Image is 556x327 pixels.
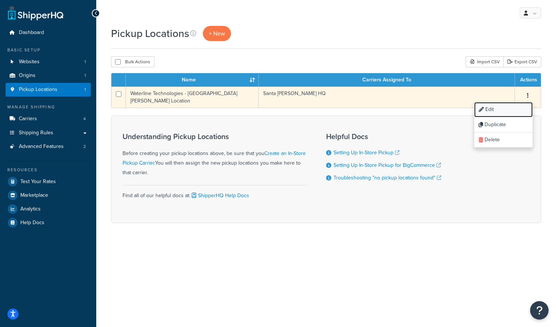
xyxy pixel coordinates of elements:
div: Find all of our helpful docs at: [123,185,308,200]
button: Open Resource Center [530,301,549,320]
li: Pickup Locations [6,83,91,97]
a: Troubleshooting "no pickup locations found" [334,174,441,182]
li: Advanced Features [6,140,91,154]
span: Websites [19,59,40,65]
a: Advanced Features 2 [6,140,91,154]
a: Setting Up In-Store Pickup [334,149,399,156]
li: Websites [6,55,91,69]
a: ShipperHQ Help Docs [190,192,249,199]
span: Pickup Locations [19,87,57,93]
a: + New [203,26,231,41]
td: Waterline Technologies - [GEOGRAPHIC_DATA][PERSON_NAME] Location [126,87,259,108]
span: Marketplace [20,192,48,199]
span: Test Your Rates [20,179,56,185]
th: Carriers Assigned To [259,73,515,87]
a: Origins 1 [6,69,91,82]
li: Carriers [6,112,91,126]
a: Test Your Rates [6,175,91,188]
th: Actions [515,73,541,87]
span: Shipping Rules [19,130,53,136]
span: 1 [84,73,86,79]
div: Before creating your pickup locations above, be sure that you You will then assign the new pickup... [123,132,308,178]
span: 2 [83,144,86,150]
a: Duplicate [474,117,533,132]
span: Help Docs [20,220,44,226]
a: Analytics [6,202,91,216]
li: Origins [6,69,91,82]
a: Carriers 4 [6,112,91,126]
a: Shipping Rules [6,126,91,140]
a: Pickup Locations 1 [6,83,91,97]
a: Dashboard [6,26,91,40]
div: Basic Setup [6,47,91,53]
span: 1 [84,87,86,93]
span: Advanced Features [19,144,64,150]
span: + New [209,29,225,38]
div: Resources [6,167,91,173]
h3: Helpful Docs [326,132,441,141]
h3: Understanding Pickup Locations [123,132,308,141]
a: Websites 1 [6,55,91,69]
span: 4 [83,116,86,122]
span: Origins [19,73,36,79]
span: Dashboard [19,30,44,36]
div: Import CSV [466,56,503,67]
td: Santa [PERSON_NAME] HQ [259,87,515,108]
a: Delete [474,132,533,148]
a: Help Docs [6,216,91,229]
a: Export CSV [503,56,541,67]
th: Name : activate to sort column ascending [126,73,259,87]
a: Edit [474,102,533,117]
a: Marketplace [6,189,91,202]
h1: Pickup Locations [111,26,189,41]
a: ShipperHQ Home [8,6,63,20]
span: 1 [84,59,86,65]
a: Setting Up In-Store Pickup for BigCommerce [334,161,441,169]
div: Manage Shipping [6,104,91,110]
span: Carriers [19,116,37,122]
span: Analytics [20,206,41,212]
button: Bulk Actions [111,56,154,67]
